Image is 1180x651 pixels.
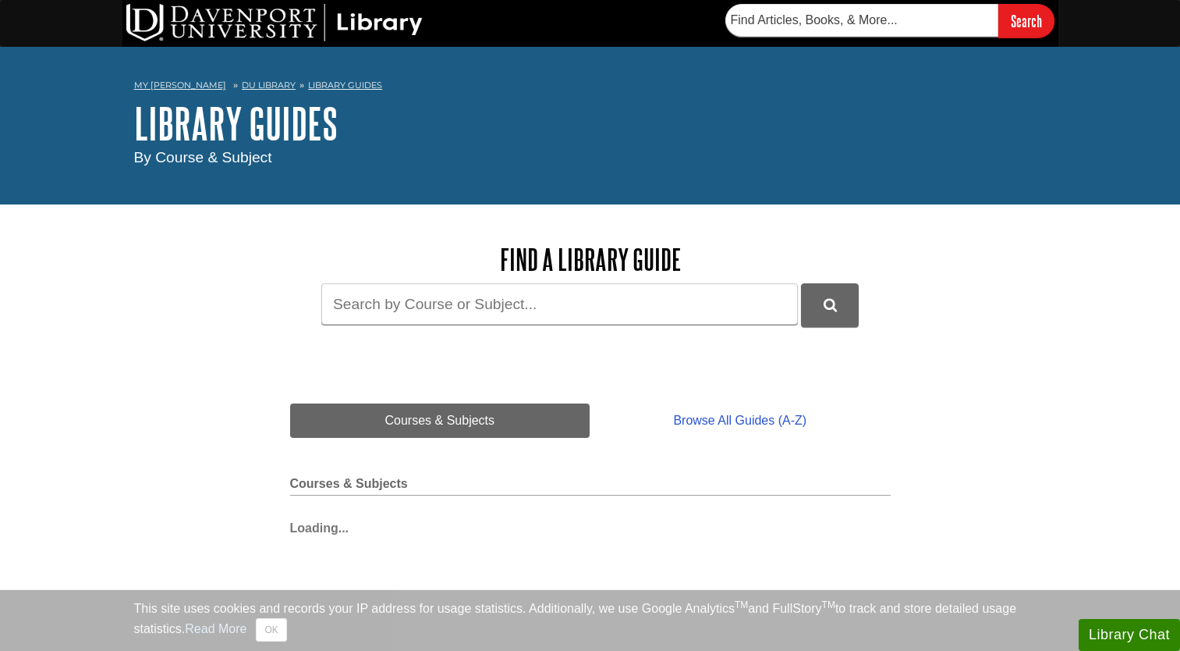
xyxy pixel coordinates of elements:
input: Find Articles, Books, & More... [725,4,998,37]
input: Search by Course or Subject... [321,283,798,325]
button: Library Chat [1079,619,1180,651]
sup: TM [822,599,835,610]
h2: Find a Library Guide [290,244,891,276]
a: Courses & Subjects [290,404,590,438]
h1: Library Guides [134,100,1047,147]
a: Browse All Guides (A-Z) [590,404,890,438]
form: Searches DU Library's articles, books, and more [725,4,1054,37]
a: My [PERSON_NAME] [134,79,226,92]
i: Search Library Guides [824,298,837,312]
a: Read More [185,622,246,635]
div: By Course & Subject [134,147,1047,169]
input: Search [998,4,1054,37]
h2: Courses & Subjects [290,477,891,496]
div: This site uses cookies and records your IP address for usage statistics. Additionally, we use Goo... [134,599,1047,642]
div: Loading... [290,511,891,538]
a: Library Guides [308,80,382,91]
a: DU Library [242,80,296,91]
button: Close [256,618,286,642]
img: DU Library [126,4,423,41]
nav: breadcrumb [134,75,1047,100]
sup: TM [735,599,748,610]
